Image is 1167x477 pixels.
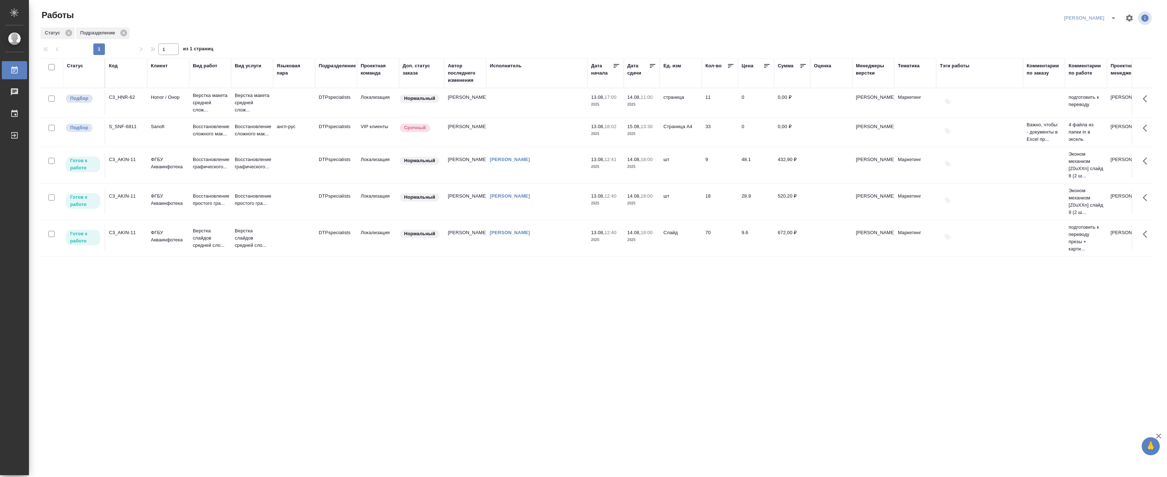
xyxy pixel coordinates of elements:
[898,229,933,236] p: Маркетинг
[702,152,738,178] td: 9
[856,62,891,77] div: Менеджеры верстки
[591,200,620,207] p: 2025
[65,156,101,173] div: Исполнитель может приступить к работе
[1069,187,1103,216] p: Эконом механизм [Z0uXXn] слайд 9 (2 ш...
[109,193,144,200] div: C3_AKIN-11
[1069,62,1103,77] div: Комментарии по работе
[774,90,810,115] td: 0,00 ₽
[70,157,96,172] p: Готов к работе
[315,119,357,145] td: DTPspecialists
[70,95,88,102] p: Подбор
[940,94,956,110] button: Добавить тэги
[361,62,395,77] div: Проектная команда
[702,225,738,251] td: 70
[45,29,63,37] p: Статус
[273,119,315,145] td: англ-рус
[738,90,774,115] td: 0
[604,94,616,100] p: 17:00
[315,189,357,214] td: DTPspecialists
[604,193,616,199] p: 12:40
[604,157,616,162] p: 12:41
[1069,151,1103,180] p: Эконом механизм [Z0uXXn] слайд 8 (2 ш...
[627,163,656,170] p: 2025
[490,230,530,235] a: [PERSON_NAME]
[1069,121,1103,143] p: 4 файла из папки in в эксель
[641,230,653,235] p: 18:00
[627,230,641,235] p: 14.08,
[1062,12,1121,24] div: split button
[627,62,649,77] div: Дата сдачи
[444,119,486,145] td: [PERSON_NAME]
[1107,152,1149,178] td: [PERSON_NAME]
[490,62,522,69] div: Исполнитель
[151,156,186,170] p: ФГБУ Акваинфотека
[774,225,810,251] td: 672,00 ₽
[357,152,399,178] td: Локализация
[109,229,144,236] div: C3_AKIN-11
[940,156,956,172] button: Добавить тэги
[357,119,399,145] td: VIP клиенты
[1138,11,1153,25] span: Посмотреть информацию
[490,157,530,162] a: [PERSON_NAME]
[444,189,486,214] td: [PERSON_NAME]
[627,157,641,162] p: 14.08,
[277,62,311,77] div: Языковая пара
[1138,90,1156,107] button: Здесь прячутся важные кнопки
[109,94,144,101] div: C3_HNR-62
[151,229,186,244] p: ФГБУ Акваинфотека
[65,193,101,210] div: Исполнитель может приступить к работе
[738,189,774,214] td: 28.9
[404,95,435,102] p: Нормальный
[660,152,702,178] td: шт
[235,193,270,207] p: Восстановление простого гра...
[404,124,426,131] p: Срочный
[1142,437,1160,455] button: 🙏
[660,225,702,251] td: Слайд
[357,225,399,251] td: Локализация
[235,62,262,69] div: Вид услуги
[591,62,613,77] div: Дата начала
[1027,121,1061,143] p: Важно, чтобы: - документы в Excel пр...
[627,130,656,138] p: 2025
[76,28,130,39] div: Подразделение
[70,230,96,245] p: Готов к работе
[357,90,399,115] td: Локализация
[151,94,186,101] p: Honor / Онор
[109,123,144,130] div: S_SNF-6811
[641,94,653,100] p: 11:00
[856,156,891,163] p: [PERSON_NAME]
[898,193,933,200] p: Маркетинг
[641,124,653,129] p: 13:30
[738,225,774,251] td: 9.6
[604,124,616,129] p: 18:02
[65,123,101,133] div: Можно подбирать исполнителей
[40,9,74,21] span: Работы
[856,123,891,130] p: [PERSON_NAME]
[404,230,435,237] p: Нормальный
[940,123,956,139] button: Добавить тэги
[778,62,793,69] div: Сумма
[604,230,616,235] p: 12:40
[591,193,604,199] p: 13.08,
[814,62,831,69] div: Оценка
[319,62,356,69] div: Подразделение
[235,156,270,170] p: Восстановление графического...
[183,45,213,55] span: из 1 страниц
[591,236,620,244] p: 2025
[591,124,604,129] p: 13.08,
[940,229,956,245] button: Добавить тэги
[1138,152,1156,170] button: Здесь прячутся важные кнопки
[1069,94,1103,108] p: подготовить к переводу
[80,29,118,37] p: Подразделение
[1107,189,1149,214] td: [PERSON_NAME]
[151,123,186,130] p: Sanofi
[898,156,933,163] p: Маркетинг
[774,189,810,214] td: 520,20 ₽
[705,62,722,69] div: Кол-во
[444,225,486,251] td: [PERSON_NAME]
[448,62,483,84] div: Автор последнего изменения
[641,157,653,162] p: 18:00
[660,90,702,115] td: страница
[109,62,118,69] div: Код
[627,124,641,129] p: 15.08,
